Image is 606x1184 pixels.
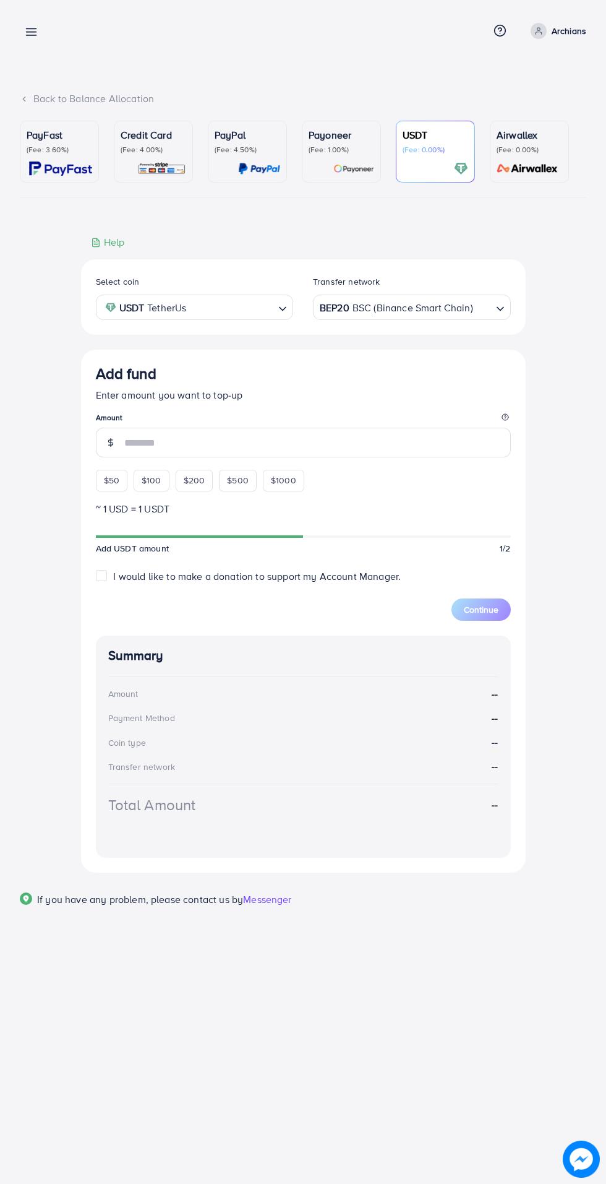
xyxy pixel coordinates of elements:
img: card [238,162,280,176]
div: Payment Method [108,712,175,724]
p: (Fee: 3.60%) [27,145,92,155]
p: (Fee: 0.00%) [403,145,468,155]
span: Continue [464,603,498,616]
p: Airwallex [497,127,562,142]
span: I would like to make a donation to support my Account Manager. [113,569,401,583]
legend: Amount [96,412,511,428]
p: (Fee: 0.00%) [497,145,562,155]
strong: BEP20 [320,299,349,317]
img: image [563,1141,600,1178]
strong: -- [492,735,498,750]
label: Select coin [96,275,140,288]
span: $100 [142,474,161,486]
strong: -- [492,798,498,812]
p: ~ 1 USD = 1 USDT [96,501,511,516]
p: (Fee: 1.00%) [309,145,374,155]
strong: USDT [119,299,145,317]
p: Credit Card [121,127,186,142]
img: card [29,162,92,176]
strong: -- [492,759,498,773]
span: Messenger [243,892,291,906]
label: Transfer network [313,275,380,288]
span: $200 [184,474,205,486]
input: Search for option [190,298,273,317]
strong: -- [492,711,498,725]
span: BSC (Binance Smart Chain) [352,299,473,317]
p: PayFast [27,127,92,142]
p: Enter amount you want to top-up [96,387,511,402]
a: Archians [526,23,586,39]
span: Add USDT amount [96,542,169,555]
p: USDT [403,127,468,142]
div: Total Amount [108,794,196,816]
div: Transfer network [108,761,176,773]
div: Back to Balance Allocation [20,92,586,106]
p: Payoneer [309,127,374,142]
span: If you have any problem, please contact us by [37,892,243,906]
p: (Fee: 4.50%) [215,145,280,155]
img: coin [105,302,116,313]
div: Amount [108,688,139,700]
span: $50 [104,474,119,486]
p: PayPal [215,127,280,142]
img: card [454,162,468,176]
h4: Summary [108,648,498,663]
button: Continue [451,598,511,621]
p: Archians [552,24,586,38]
div: Search for option [96,295,294,320]
strong: -- [492,687,498,701]
span: 1/2 [500,542,510,555]
span: TetherUs [147,299,186,317]
input: Search for option [474,298,491,317]
p: (Fee: 4.00%) [121,145,186,155]
img: card [137,162,186,176]
div: Help [91,235,125,249]
h3: Add fund [96,365,156,382]
span: $1000 [271,474,296,486]
img: card [333,162,374,176]
div: Coin type [108,737,146,749]
span: $500 [227,474,249,486]
img: card [493,162,562,176]
div: Search for option [313,295,511,320]
img: Popup guide [20,892,32,905]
